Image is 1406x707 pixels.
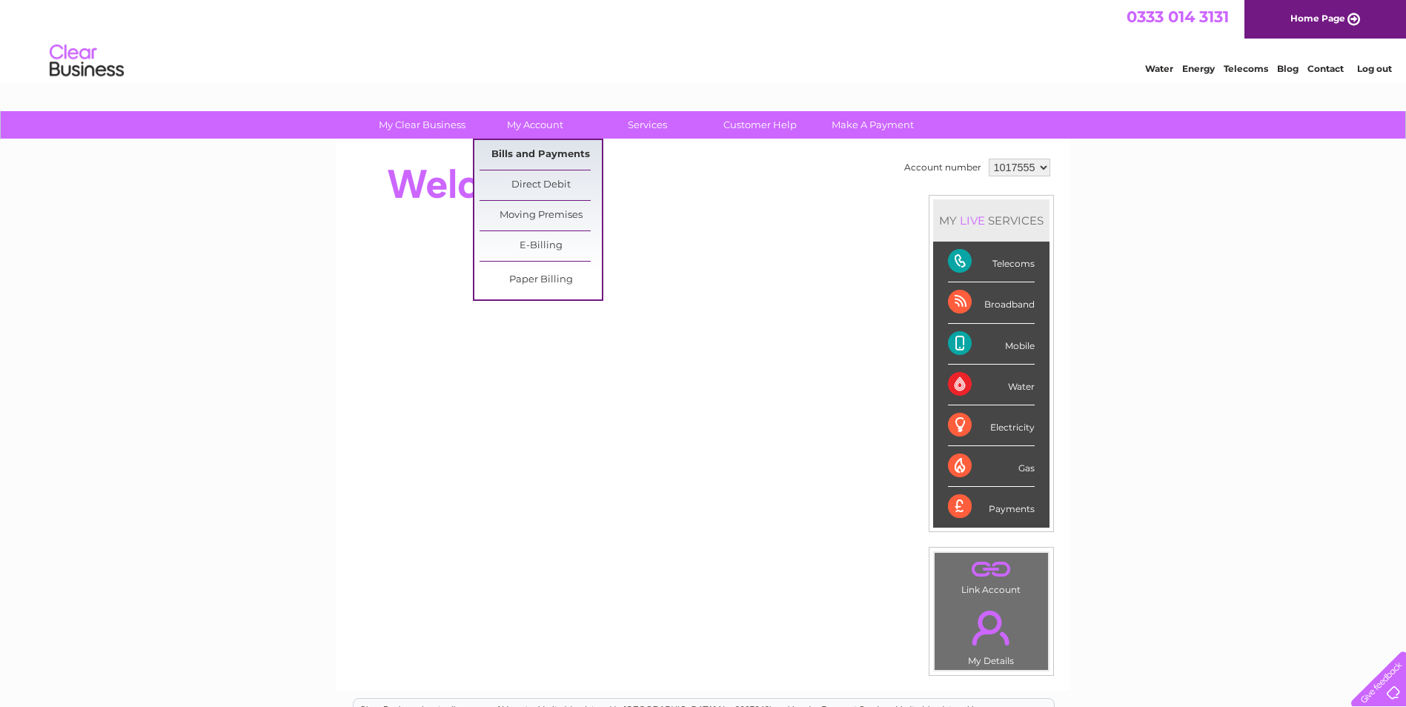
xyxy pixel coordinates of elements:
[1182,63,1215,74] a: Energy
[938,557,1044,582] a: .
[480,231,602,261] a: E-Billing
[957,213,988,228] div: LIVE
[586,111,709,139] a: Services
[948,242,1035,282] div: Telecoms
[948,487,1035,527] div: Payments
[1127,7,1229,26] a: 0333 014 3131
[938,602,1044,654] a: .
[1307,63,1344,74] a: Contact
[480,140,602,170] a: Bills and Payments
[1224,63,1268,74] a: Telecoms
[480,170,602,200] a: Direct Debit
[948,446,1035,487] div: Gas
[1277,63,1299,74] a: Blog
[934,598,1049,671] td: My Details
[948,324,1035,365] div: Mobile
[474,111,596,139] a: My Account
[480,201,602,230] a: Moving Premises
[354,8,1054,72] div: Clear Business is a trading name of Verastar Limited (registered in [GEOGRAPHIC_DATA] No. 3667643...
[1145,63,1173,74] a: Water
[699,111,821,139] a: Customer Help
[480,265,602,295] a: Paper Billing
[901,155,985,180] td: Account number
[361,111,483,139] a: My Clear Business
[812,111,934,139] a: Make A Payment
[948,365,1035,405] div: Water
[948,282,1035,323] div: Broadband
[934,552,1049,599] td: Link Account
[1357,63,1392,74] a: Log out
[49,39,125,84] img: logo.png
[948,405,1035,446] div: Electricity
[933,199,1049,242] div: MY SERVICES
